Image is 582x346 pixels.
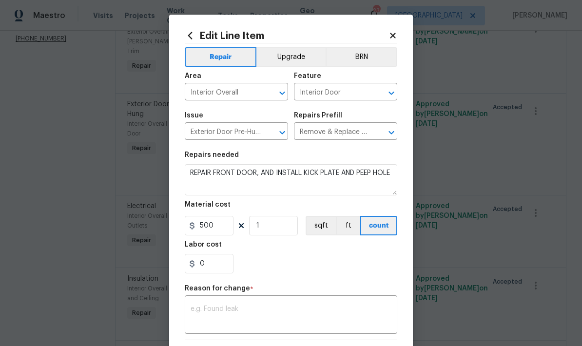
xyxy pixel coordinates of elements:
[185,30,388,41] h2: Edit Line Item
[275,126,289,139] button: Open
[360,216,397,235] button: count
[185,285,250,292] h5: Reason for change
[185,112,203,119] h5: Issue
[185,47,256,67] button: Repair
[294,73,321,79] h5: Feature
[185,201,231,208] h5: Material cost
[185,152,239,158] h5: Repairs needed
[275,86,289,100] button: Open
[185,164,397,195] textarea: REPAIR FRONT DOOR, AND INSTALL KICK PLATE AND PEEP HOLE
[185,73,201,79] h5: Area
[336,216,360,235] button: ft
[306,216,336,235] button: sqft
[256,47,326,67] button: Upgrade
[385,126,398,139] button: Open
[326,47,397,67] button: BRN
[185,241,222,248] h5: Labor cost
[294,112,342,119] h5: Repairs Prefill
[385,86,398,100] button: Open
